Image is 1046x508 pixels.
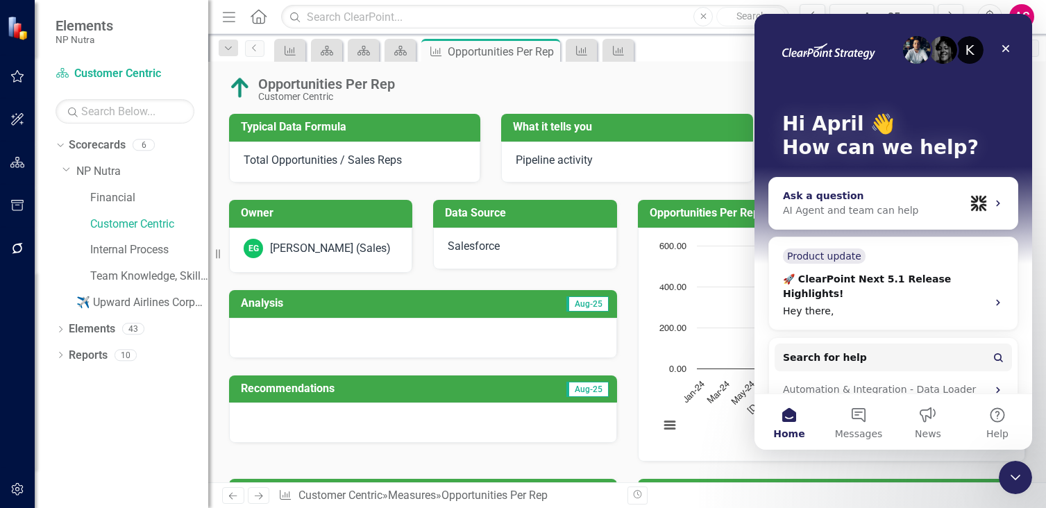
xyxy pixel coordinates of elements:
[659,242,686,251] text: 600.00
[660,416,680,435] button: View chart menu, Chart
[56,99,194,124] input: Search Below...
[241,207,405,219] h3: Owner
[659,324,686,333] text: 200.00
[566,296,609,312] span: Aug-25
[56,66,194,82] a: Customer Centric
[270,241,391,257] div: [PERSON_NAME] (Sales)
[448,43,557,60] div: Opportunities Per Rep
[76,164,208,180] a: NP Nutra
[729,380,757,407] text: May-24
[298,489,382,502] a: Customer Centric
[513,121,745,133] h3: What it tells you
[241,121,473,133] h3: Typical Data Formula
[281,5,789,29] input: Search ClearPoint...
[122,323,144,335] div: 43
[90,190,208,206] a: Financial
[736,10,766,22] span: Search
[448,239,500,253] span: Salesforce
[516,153,593,167] span: Pipeline activity
[388,489,436,502] a: Measures
[229,77,251,99] img: Above Target
[681,380,706,405] text: Jan-24
[90,217,208,232] a: Customer Centric
[244,153,402,167] span: Total Opportunities / Sales Reps
[133,139,155,151] div: 6
[69,137,126,153] a: Scorecards
[244,239,263,258] div: EG
[829,4,934,29] button: Aug-25
[705,380,731,405] text: Mar-24
[834,9,929,26] div: Aug-25
[115,349,137,361] div: 10
[445,207,609,219] h3: Data Source
[258,92,395,102] div: Customer Centric
[90,242,208,258] a: Internal Process
[56,34,113,45] small: NP Nutra
[754,14,1032,450] iframe: Intercom live chat
[659,283,686,292] text: 400.00
[241,297,422,310] h3: Analysis
[652,239,1006,447] svg: Interactive chart
[241,382,492,395] h3: Recommendations
[650,207,1019,219] h3: Opportunities Per Rep
[441,489,548,502] div: Opportunities Per Rep
[669,365,686,374] text: 0.00
[76,295,208,311] a: ✈️ Upward Airlines Corporate
[999,461,1032,494] iframe: Intercom live chat
[716,7,786,26] button: Search
[278,488,616,504] div: » »
[1009,4,1034,29] button: AC
[90,269,208,285] a: Team Knowledge, Skills and Ability
[258,76,395,92] div: Opportunities Per Rep
[69,321,115,337] a: Elements
[7,16,31,40] img: ClearPoint Strategy
[652,239,1011,447] div: Chart. Highcharts interactive chart.
[56,17,113,34] span: Elements
[566,382,609,397] span: Aug-25
[69,348,108,364] a: Reports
